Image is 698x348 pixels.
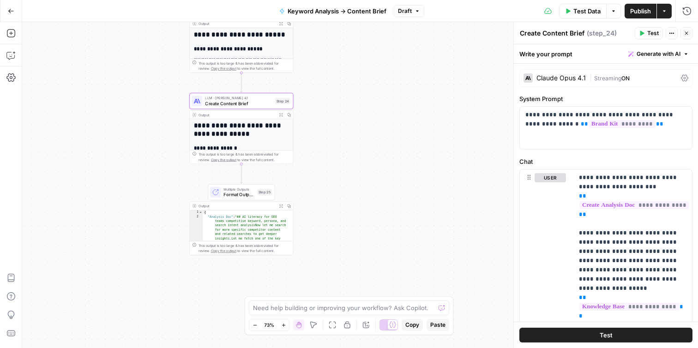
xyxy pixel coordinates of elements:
span: ( step_24 ) [587,29,617,38]
div: Write your prompt [514,44,698,63]
span: Copy the output [211,158,236,162]
span: Toggle code folding, rows 1 through 3 [199,210,203,215]
span: Create Content Brief [205,100,272,107]
g: Edge from step_24 to step_25 [241,164,242,183]
div: Step 24 [275,98,290,104]
span: Keyword Analysis -> Content Brief [288,6,386,16]
span: Copy [405,321,419,329]
span: Publish [630,6,651,16]
span: ON [621,75,630,82]
button: Test [635,27,663,39]
div: This output is too large & has been abbreviated for review. to view the full content. [199,243,290,253]
span: Test Data [573,6,601,16]
span: Multiple Outputs [223,186,254,192]
button: Keyword Analysis -> Content Brief [274,4,392,18]
span: | [590,73,594,82]
button: user [535,173,566,182]
g: Edge from step_14 to step_24 [241,73,242,92]
div: Output [199,203,275,209]
button: Paste [427,319,449,331]
span: Paste [430,321,445,329]
span: 73% [264,321,274,329]
div: This output is too large & has been abbreviated for review. to view the full content. [199,152,290,162]
span: Draft [398,7,412,15]
label: Chat [519,157,692,166]
div: Output [199,112,275,118]
div: Claude Opus 4.1 [536,75,586,81]
div: This output is too large & has been abbreviated for review. to view the full content. [199,60,290,71]
span: Format Outputs [223,191,254,198]
span: LLM · [PERSON_NAME] 4.1 [205,96,272,101]
textarea: Create Content Brief [520,29,584,38]
span: Streaming [594,75,621,82]
div: Multiple OutputsFormat OutputsStep 25Output{ "Analysis Doc":"## AI literacy for SEO teams competi... [189,184,293,255]
span: Generate with AI [637,50,680,58]
div: Step 25 [257,189,272,195]
button: Copy [402,319,423,331]
span: Test [600,330,613,340]
button: Generate with AI [625,48,692,60]
button: Test Data [559,4,606,18]
label: System Prompt [519,94,692,103]
button: Publish [625,4,656,18]
div: 1 [190,210,203,215]
span: Test [647,29,659,37]
span: Copy the output [211,66,236,71]
span: Copy the output [211,249,236,253]
button: Test [519,328,692,342]
div: Output [199,21,275,26]
button: Draft [394,5,424,17]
